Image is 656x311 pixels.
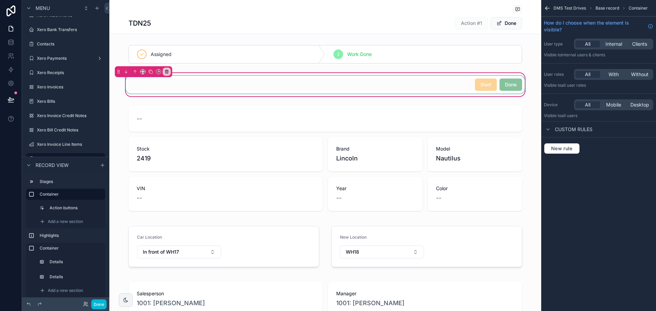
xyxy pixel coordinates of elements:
[544,52,653,58] p: Visible to
[491,17,522,29] button: Done
[585,41,590,47] span: All
[26,125,105,136] a: Xero Bill Credit Notes
[596,5,619,11] span: Base record
[37,41,104,47] label: Contacts
[128,18,151,28] h1: TDN25
[26,110,105,121] a: Xero Invoice Credit Notes
[629,5,648,11] span: Container
[632,41,647,47] span: Clients
[544,83,653,88] p: Visible to
[585,71,590,78] span: All
[37,99,104,104] label: Xero Bills
[548,145,575,152] span: New rule
[36,161,69,168] span: Record view
[50,205,101,211] label: Action buttons
[37,113,104,118] label: Xero Invoice Credit Notes
[544,19,653,33] a: How do I choose when the element is visible?
[48,219,83,224] span: Add a new section
[585,101,590,108] span: All
[26,67,105,78] a: Xero Receipts
[561,83,586,88] span: All user roles
[91,299,107,309] button: Done
[609,71,619,78] span: With
[37,84,104,90] label: Xero Invoices
[631,71,648,78] span: Without
[26,39,105,50] a: Contacts
[26,53,105,64] a: Xero Payments
[40,192,100,197] label: Container
[37,142,104,147] label: Xero Invoice Line Items
[37,27,104,32] label: Xero Bank Transfers
[553,5,586,11] span: DMS Test Drives
[37,70,104,75] label: Xero Receipts
[40,179,102,184] label: Stages
[37,56,94,61] label: Xero Payments
[606,101,621,108] span: Mobile
[544,143,580,154] button: New rule
[48,288,83,293] span: Add a new section
[605,41,622,47] span: Internal
[630,101,649,108] span: Desktop
[22,173,109,297] div: scrollable content
[50,259,101,265] label: Details
[50,274,101,280] label: Details
[37,127,104,133] label: Xero Bill Credit Notes
[544,72,571,77] label: User roles
[544,19,645,33] span: How do I choose when the element is visible?
[26,139,105,150] a: Xero Invoice Line Items
[40,233,102,238] label: Highlights
[544,41,571,47] label: User type
[36,5,50,12] span: Menu
[561,113,577,118] span: all users
[544,102,571,108] label: Device
[26,96,105,107] a: Xero Bills
[26,82,105,93] a: Xero Invoices
[544,113,653,118] p: Visible to
[561,52,605,57] span: Internal users & clients
[26,24,105,35] a: Xero Bank Transfers
[555,126,592,133] span: Custom rules
[37,156,101,161] label: DMS Test Drives
[40,245,102,251] label: Container
[26,153,105,164] a: DMS Test Drives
